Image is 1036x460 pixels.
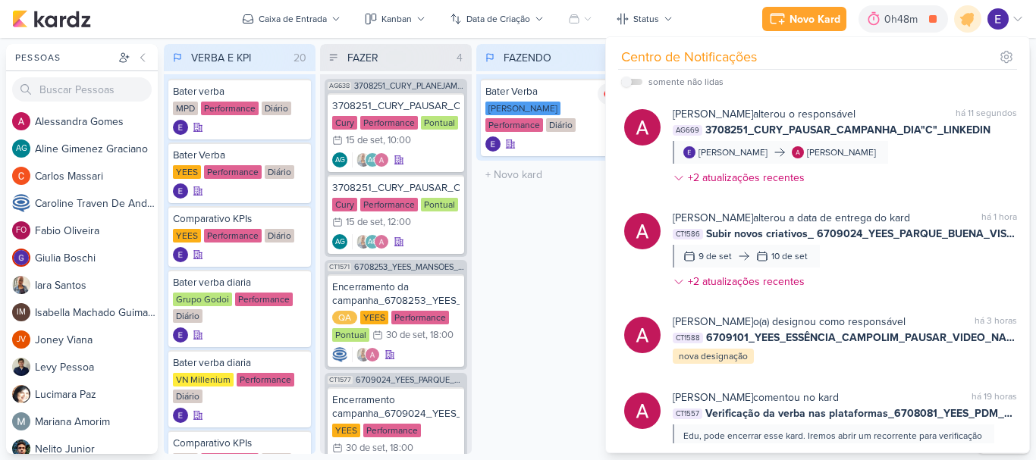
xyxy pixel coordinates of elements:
div: Diário [262,102,291,115]
div: , 10:00 [383,136,411,146]
img: Alessandra Gomes [365,347,380,362]
div: A l i n e G i m e n e z G r a c i a n o [35,141,158,157]
img: Iara Santos [356,347,371,362]
span: 3708251_CURY_PLANEJAMENTO_DIA"C"_SP [354,82,464,90]
div: Novo Kard [790,11,840,27]
img: Lucimara Paz [12,385,30,403]
div: VN Millenium [173,373,234,386]
div: [PERSON_NAME] [807,146,876,159]
div: J o n e y V i a n a [35,332,158,348]
div: somente não lidas [648,75,724,89]
div: Grupo Godoi [173,293,232,306]
p: AG [335,239,345,246]
div: Edu, pode encerrar esse kard. Iremos abrir um recorrente para verificação [683,429,982,443]
img: Caroline Traven De Andrade [12,194,30,212]
img: kardz.app [12,10,91,28]
p: AG [335,157,345,164]
div: Bater Verba [173,149,306,162]
p: AG [368,157,378,164]
div: Centro de Notificações [621,47,757,67]
img: Alessandra Gomes [624,109,661,146]
div: Criador(a): Eduardo Quaresma [173,327,188,343]
div: [PERSON_NAME] [485,102,560,115]
img: Iara Santos [356,234,371,249]
img: Mariana Amorim [12,412,30,430]
div: N e l i t o J u n i o r [35,441,158,457]
div: QA [332,311,357,324]
div: Performance [485,118,543,132]
div: , 12:00 [383,217,411,227]
div: Performance [201,102,259,115]
div: Encerramento da campanha_6708253_YEES_MANSÕES_SUBIR_PEÇAS_CAMPANHA [332,280,460,308]
div: o(a) designou como responsável [673,314,906,330]
div: YEES [332,424,360,437]
div: 9 de set [699,249,732,263]
input: + Novo kard [479,164,625,186]
img: Iara Santos [12,276,30,294]
div: Criador(a): Eduardo Quaresma [173,247,188,262]
div: 30 de set [346,443,385,453]
img: Alessandra Gomes [374,234,389,249]
img: Alessandra Gomes [624,393,661,429]
div: +2 atualizações recentes [688,170,808,186]
span: 6709024_YEES_PARQUE_BUENA_VISTA_NOVA_CAMPANHA_TEASER_META [356,376,464,384]
div: M a r i a n a A m o r i m [35,414,158,430]
img: Caroline Traven De Andrade [332,347,347,362]
div: I s a b e l l a M a c h a d o G u i m a r ã e s [35,305,158,321]
div: Criador(a): Eduardo Quaresma [485,136,501,152]
span: 6709101_YEES_ESSÊNCIA_CAMPOLIM_PAUSAR_VIDEO_NARRADO [706,330,1017,346]
div: há 19 horas [972,390,1017,405]
input: Buscar Pessoas [12,77,152,102]
img: tracking [598,83,619,105]
span: 3708251_CURY_PAUSAR_CAMPANHA_DIA"C"_LINKEDIN [705,122,990,138]
b: [PERSON_NAME] [673,211,753,224]
p: IM [17,308,26,317]
img: Eduardo Quaresma [173,327,188,343]
div: 3708251_CURY_PAUSAR_CAMPANHA_DIA"C"_TIKTOK [332,181,460,195]
div: Performance [360,198,418,211]
img: Carlos Massari [12,167,30,185]
div: YEES [173,229,201,243]
span: CT1557 [673,408,702,419]
b: [PERSON_NAME] [673,391,753,404]
div: +2 atualizações recentes [688,274,808,289]
span: AG638 [328,82,351,90]
div: Performance [204,229,262,243]
div: Bater verba [173,85,306,99]
div: A l e s s a n d r a G o m e s [35,114,158,130]
div: Isabella Machado Guimarães [12,303,30,321]
div: 15 de set [346,136,383,146]
div: [PERSON_NAME] [699,146,768,159]
img: Eduardo Quaresma [173,120,188,135]
img: Alessandra Gomes [624,317,661,353]
div: alterou a data de entrega do kard [673,210,910,226]
img: Alessandra Gomes [792,146,804,158]
div: Comparativo KPIs [173,437,306,450]
div: F a b i o O l i v e i r a [35,223,158,239]
div: Joney Viana [12,330,30,349]
div: Performance [235,293,293,306]
img: Eduardo Quaresma [173,408,188,423]
img: Alessandra Gomes [12,112,30,130]
span: AG669 [673,125,702,136]
div: Diário [173,309,202,323]
div: C a r l o s M a s s a r i [35,168,158,184]
div: G i u l i a B o s c h i [35,250,158,266]
div: Performance [237,373,294,386]
div: MPD [173,102,198,115]
div: Pessoas [12,51,115,64]
div: Aline Gimenez Graciano [332,152,347,167]
img: Eduardo Quaresma [485,136,501,152]
div: Comparativo KPIs [173,212,306,226]
span: CT1588 [673,333,703,343]
div: Bater verba diaria [173,276,306,289]
p: FO [16,227,27,235]
div: Performance [363,424,421,437]
div: há 3 horas [975,314,1017,330]
div: Criador(a): Caroline Traven De Andrade [332,347,347,362]
div: Performance [204,165,262,179]
b: [PERSON_NAME] [673,108,753,120]
div: Criador(a): Aline Gimenez Graciano [332,234,347,249]
div: comentou no kard [673,390,839,405]
div: Criador(a): Eduardo Quaresma [173,183,188,199]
